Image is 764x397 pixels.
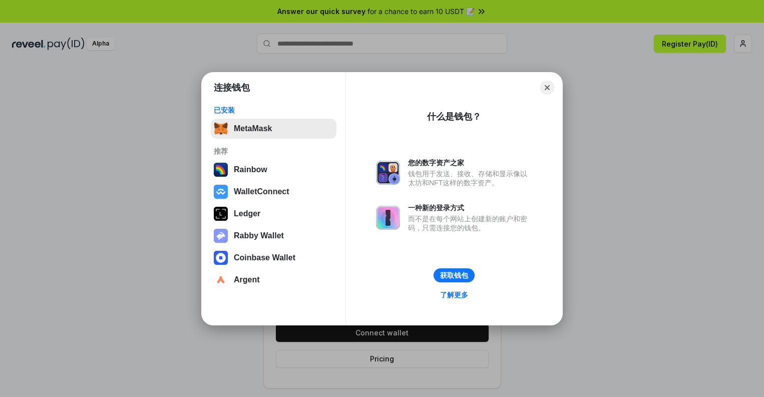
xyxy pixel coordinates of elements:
button: Close [540,81,554,95]
div: Rainbow [234,165,267,174]
button: 获取钱包 [434,268,475,282]
button: MetaMask [211,119,336,139]
div: Coinbase Wallet [234,253,295,262]
img: svg+xml,%3Csvg%20xmlns%3D%22http%3A%2F%2Fwww.w3.org%2F2000%2Fsvg%22%20fill%3D%22none%22%20viewBox... [376,206,400,230]
div: Ledger [234,209,260,218]
button: Rainbow [211,160,336,180]
img: svg+xml,%3Csvg%20width%3D%2228%22%20height%3D%2228%22%20viewBox%3D%220%200%2028%2028%22%20fill%3D... [214,185,228,199]
img: svg+xml,%3Csvg%20width%3D%2228%22%20height%3D%2228%22%20viewBox%3D%220%200%2028%2028%22%20fill%3D... [214,251,228,265]
div: WalletConnect [234,187,289,196]
div: Argent [234,275,260,284]
div: 获取钱包 [440,271,468,280]
img: svg+xml,%3Csvg%20xmlns%3D%22http%3A%2F%2Fwww.w3.org%2F2000%2Fsvg%22%20fill%3D%22none%22%20viewBox... [214,229,228,243]
div: 而不是在每个网站上创建新的账户和密码，只需连接您的钱包。 [408,214,532,232]
div: MetaMask [234,124,272,133]
button: Rabby Wallet [211,226,336,246]
div: 了解更多 [440,290,468,299]
img: svg+xml,%3Csvg%20width%3D%22120%22%20height%3D%22120%22%20viewBox%3D%220%200%20120%20120%22%20fil... [214,163,228,177]
a: 了解更多 [434,288,474,301]
img: svg+xml,%3Csvg%20xmlns%3D%22http%3A%2F%2Fwww.w3.org%2F2000%2Fsvg%22%20fill%3D%22none%22%20viewBox... [376,161,400,185]
img: svg+xml,%3Csvg%20width%3D%2228%22%20height%3D%2228%22%20viewBox%3D%220%200%2028%2028%22%20fill%3D... [214,273,228,287]
button: Ledger [211,204,336,224]
div: 已安装 [214,106,333,115]
div: 一种新的登录方式 [408,203,532,212]
div: 什么是钱包？ [427,111,481,123]
img: svg+xml,%3Csvg%20fill%3D%22none%22%20height%3D%2233%22%20viewBox%3D%220%200%2035%2033%22%20width%... [214,122,228,136]
button: Coinbase Wallet [211,248,336,268]
div: 推荐 [214,147,333,156]
img: svg+xml,%3Csvg%20xmlns%3D%22http%3A%2F%2Fwww.w3.org%2F2000%2Fsvg%22%20width%3D%2228%22%20height%3... [214,207,228,221]
div: 钱包用于发送、接收、存储和显示像以太坊和NFT这样的数字资产。 [408,169,532,187]
button: Argent [211,270,336,290]
div: 您的数字资产之家 [408,158,532,167]
div: Rabby Wallet [234,231,284,240]
h1: 连接钱包 [214,82,250,94]
button: WalletConnect [211,182,336,202]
